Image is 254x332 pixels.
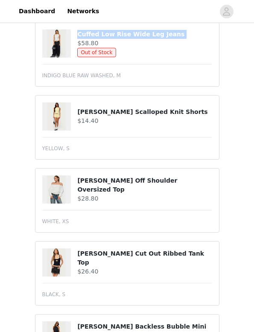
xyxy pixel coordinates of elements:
img: Karin Cut Out Ribbed Tank Top [47,248,66,277]
h4: $14.40 [77,116,212,125]
span: INDIGO BLUE RAW WASHED, M [42,72,121,79]
img: Cuffed Low Rise Wide Leg Jeans [47,29,66,58]
span: Out of Stock [77,48,116,57]
span: BLACK, S [42,291,66,298]
span: YELLOW, S [42,145,70,152]
h4: [PERSON_NAME] Scalloped Knit Shorts [77,108,212,116]
h4: Cuffed Low Rise Wide Leg Jeans [77,30,212,39]
h4: $58.80 [77,39,212,48]
h4: [PERSON_NAME] Cut Out Ribbed Tank Top [77,249,212,267]
div: avatar [222,5,231,18]
h4: $26.40 [77,267,212,276]
span: WHITE, XS [42,218,69,225]
img: Nannie Off Shoulder Oversized Top [47,175,66,204]
img: Leila Scalloped Knit Shorts [47,102,66,131]
h4: [PERSON_NAME] Off Shoulder Oversized Top [77,176,212,194]
a: Dashboard [14,2,60,21]
a: Networks [62,2,104,21]
h4: $28.80 [77,194,212,203]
